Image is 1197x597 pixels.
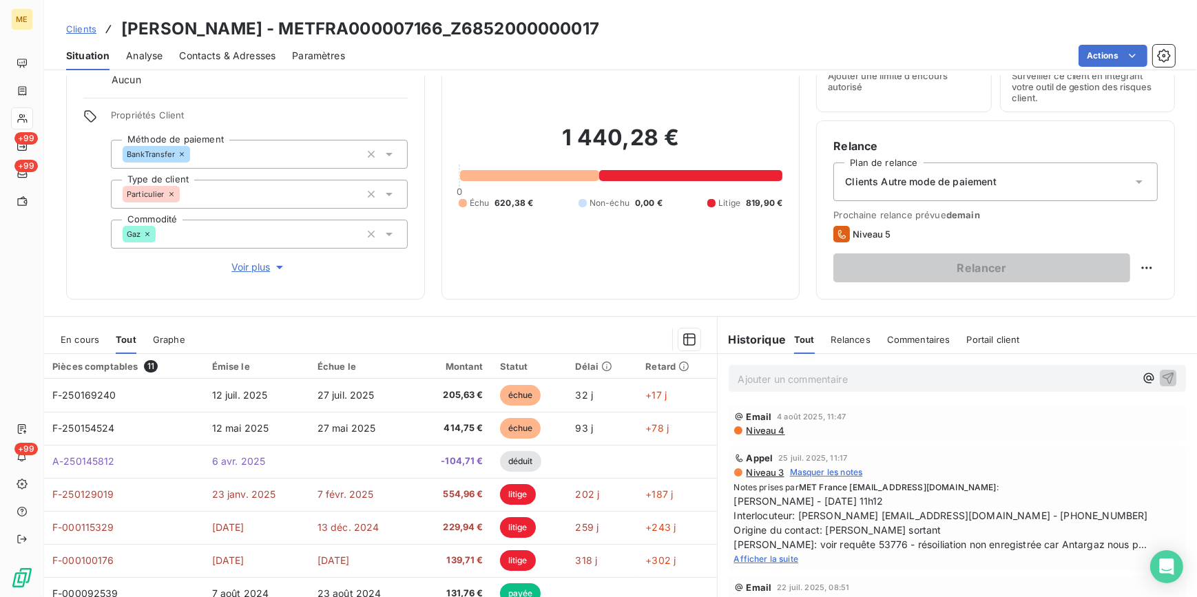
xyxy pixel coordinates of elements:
[11,567,33,589] img: Logo LeanPay
[212,521,244,533] span: [DATE]
[111,109,408,129] span: Propriétés Client
[52,455,115,467] span: A-250145812
[52,488,114,500] span: F-250129019
[845,175,997,189] span: Clients Autre mode de paiement
[645,389,667,401] span: +17 j
[645,521,676,533] span: +243 j
[734,554,799,564] span: Afficher la suite
[190,148,201,160] input: Ajouter une valeur
[645,554,676,566] span: +302 j
[179,49,275,63] span: Contacts & Adresses
[470,197,490,209] span: Échu
[112,73,141,87] span: Aucun
[590,197,629,209] span: Non-échu
[318,422,376,434] span: 27 mai 2025
[14,443,38,455] span: +99
[887,334,950,345] span: Commentaires
[833,209,1158,220] span: Prochaine relance prévue
[423,454,483,468] span: -104,71 €
[746,197,782,209] span: 819,90 €
[423,388,483,402] span: 205,63 €
[66,22,96,36] a: Clients
[52,389,116,401] span: F-250169240
[156,228,167,240] input: Ajouter une valeur
[946,209,980,220] span: demain
[790,466,863,479] span: Masquer les notes
[212,554,244,566] span: [DATE]
[576,361,629,372] div: Délai
[831,334,871,345] span: Relances
[500,517,536,538] span: litige
[457,186,462,197] span: 0
[126,49,163,63] span: Analyse
[212,488,276,500] span: 23 janv. 2025
[292,49,345,63] span: Paramètres
[745,425,785,436] span: Niveau 4
[853,229,891,240] span: Niveau 5
[52,554,114,566] span: F-000100176
[495,197,533,209] span: 620,38 €
[799,482,997,492] span: MET France [EMAIL_ADDRESS][DOMAIN_NAME]
[111,260,408,275] button: Voir plus
[14,132,38,145] span: +99
[500,418,541,439] span: échue
[52,521,114,533] span: F-000115329
[500,484,536,505] span: litige
[318,361,406,372] div: Échue le
[777,583,849,591] span: 22 juil. 2025, 08:51
[576,521,599,533] span: 259 j
[127,190,165,198] span: Particulier
[500,550,536,571] span: litige
[1079,45,1147,67] button: Actions
[423,488,483,501] span: 554,96 €
[144,360,158,373] span: 11
[734,494,1181,552] span: [PERSON_NAME] - [DATE] 11h12 Interlocuteur: [PERSON_NAME] [EMAIL_ADDRESS][DOMAIN_NAME] - [PHONE_N...
[576,422,594,434] span: 93 j
[52,422,115,434] span: F-250154524
[14,160,38,172] span: +99
[1150,550,1183,583] div: Open Intercom Messenger
[212,422,269,434] span: 12 mai 2025
[828,70,979,92] span: Ajouter une limite d’encours autorisé
[61,334,99,345] span: En cours
[212,389,268,401] span: 12 juil. 2025
[747,582,772,593] span: Email
[11,8,33,30] div: ME
[11,135,32,157] a: +99
[967,334,1020,345] span: Portail client
[794,334,815,345] span: Tout
[318,521,379,533] span: 13 déc. 2024
[500,451,541,472] span: déduit
[500,385,541,406] span: échue
[645,361,708,372] div: Retard
[777,412,846,421] span: 4 août 2025, 11:47
[127,150,175,158] span: BankTransfer
[423,361,483,372] div: Montant
[66,49,110,63] span: Situation
[833,253,1130,282] button: Relancer
[318,389,375,401] span: 27 juil. 2025
[576,554,598,566] span: 318 j
[718,197,740,209] span: Litige
[459,124,783,165] h2: 1 440,28 €
[1012,70,1163,103] span: Surveiller ce client en intégrant votre outil de gestion des risques client.
[121,17,599,41] h3: [PERSON_NAME] - METFRA000007166_Z6852000000017
[718,331,787,348] h6: Historique
[500,361,559,372] div: Statut
[52,360,196,373] div: Pièces comptables
[778,454,847,462] span: 25 juil. 2025, 11:17
[231,260,287,274] span: Voir plus
[423,554,483,567] span: 139,71 €
[576,389,594,401] span: 32 j
[645,488,673,500] span: +187 j
[180,188,191,200] input: Ajouter une valeur
[576,488,600,500] span: 202 j
[635,197,663,209] span: 0,00 €
[318,554,350,566] span: [DATE]
[212,361,301,372] div: Émise le
[645,422,669,434] span: +78 j
[153,334,185,345] span: Graphe
[212,455,266,467] span: 6 avr. 2025
[423,421,483,435] span: 414,75 €
[747,452,773,463] span: Appel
